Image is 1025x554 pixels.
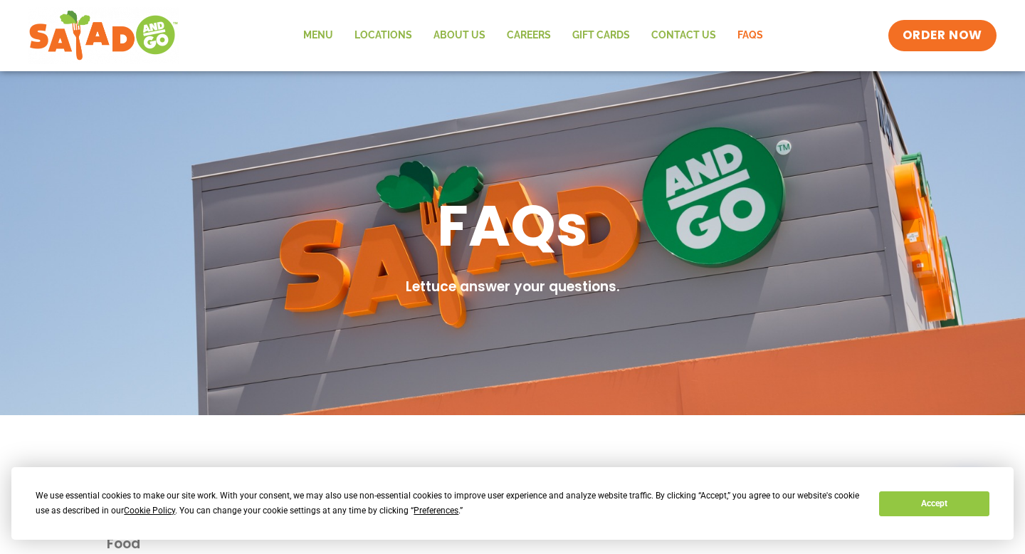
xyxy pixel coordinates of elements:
[727,19,774,52] a: FAQs
[344,19,423,52] a: Locations
[36,488,862,518] div: We use essential cookies to make our site work. With your consent, we may also use non-essential ...
[903,27,982,44] span: ORDER NOW
[437,189,588,263] h1: FAQs
[879,491,989,516] button: Accept
[293,19,344,52] a: Menu
[28,7,179,64] img: new-SAG-logo-768×292
[423,19,496,52] a: About Us
[414,506,458,516] span: Preferences
[293,19,774,52] nav: Menu
[641,19,727,52] a: Contact Us
[496,19,562,52] a: Careers
[562,19,641,52] a: GIFT CARDS
[11,467,1014,540] div: Cookie Consent Prompt
[124,506,175,516] span: Cookie Policy
[888,20,997,51] a: ORDER NOW
[406,277,620,298] h2: Lettuce answer your questions.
